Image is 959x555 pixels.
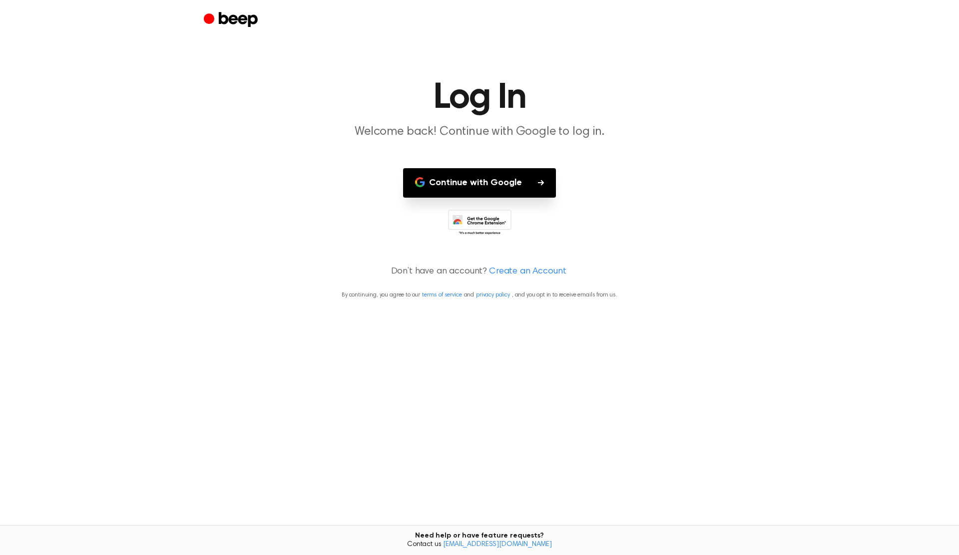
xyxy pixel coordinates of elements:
[12,265,947,278] p: Don’t have an account?
[12,290,947,299] p: By continuing, you agree to our and , and you opt in to receive emails from us.
[476,292,510,298] a: privacy policy
[204,10,260,30] a: Beep
[224,80,735,116] h1: Log In
[422,292,462,298] a: terms of service
[403,168,556,198] button: Continue with Google
[489,265,566,278] a: Create an Account
[288,124,671,140] p: Welcome back! Continue with Google to log in.
[443,541,552,548] a: [EMAIL_ADDRESS][DOMAIN_NAME]
[6,541,953,550] span: Contact us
